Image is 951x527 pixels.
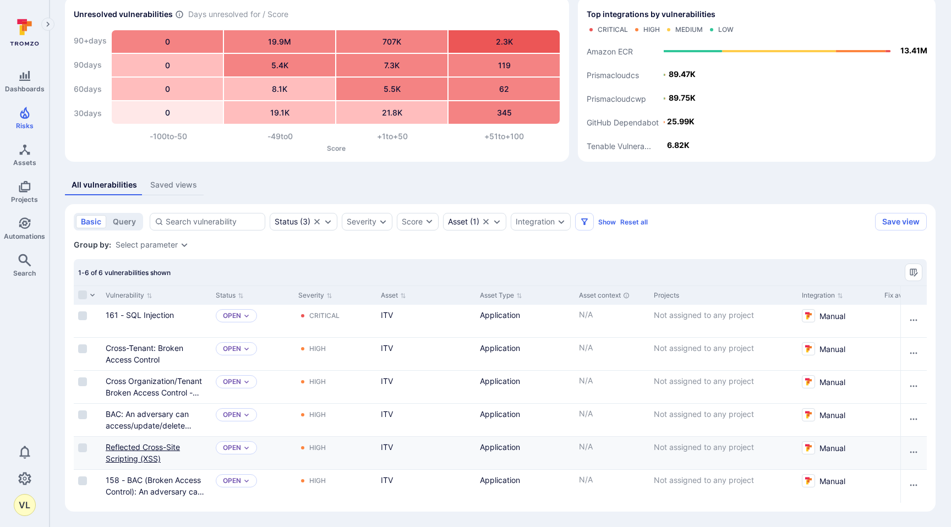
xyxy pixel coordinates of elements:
[880,305,928,337] div: Cell for Fix available
[223,377,241,386] p: Open
[336,30,447,53] div: 707K
[587,141,651,151] text: Tenable Vulnera...
[74,404,101,436] div: Cell for selection
[223,443,241,452] p: Open
[579,309,645,320] p: N/A
[449,78,560,100] div: 62
[347,217,376,226] div: Severity
[74,54,107,76] div: 90 days
[101,470,211,503] div: Cell for Vulnerability
[880,404,928,436] div: Cell for Fix available
[649,371,797,403] div: Cell for Projects
[669,93,696,102] text: 89.75K
[224,30,335,53] div: 19.9M
[643,25,660,34] div: High
[381,376,393,386] a: ITV
[294,338,376,370] div: Cell for Severity
[223,344,241,353] button: Open
[480,291,522,300] button: Sort by Asset Type
[211,371,294,403] div: Cell for Status
[294,404,376,436] div: Cell for Severity
[575,338,649,370] div: Cell for Asset context
[243,477,250,484] button: Expand dropdown
[243,411,250,418] button: Expand dropdown
[108,215,141,228] button: query
[475,470,575,503] div: Cell for Asset Type
[475,404,575,436] div: Cell for Asset Type
[112,144,560,152] p: Score
[216,291,244,300] button: Sort by Status
[448,217,479,226] div: ( 1 )
[243,378,250,385] button: Expand dropdown
[587,94,646,103] text: Prismacloudcwp
[669,69,696,79] text: 89.47K
[575,371,649,403] div: Cell for Asset context
[44,20,52,29] i: Expand navigation menu
[579,290,645,300] div: Asset context
[475,305,575,337] div: Cell for Asset Type
[336,78,447,100] div: 5.5K
[575,470,649,503] div: Cell for Asset context
[880,338,928,370] div: Cell for Fix available
[587,118,659,127] text: GitHub Dependabot
[381,291,406,300] button: Sort by Asset
[397,213,439,230] button: Score
[797,404,880,436] div: Cell for Integration
[819,474,845,487] span: Manual
[78,344,87,353] span: Select row
[797,338,880,370] div: Cell for Integration
[381,409,393,419] a: ITV
[667,140,690,150] text: 6.82K
[294,470,376,503] div: Cell for Severity
[116,240,178,249] div: Select parameter
[211,470,294,503] div: Cell for Status
[654,376,754,386] span: Not assigned to any project
[78,476,87,485] span: Select row
[579,408,645,419] p: N/A
[74,470,101,503] div: Cell for selection
[718,25,734,34] div: Low
[516,217,555,226] button: Integration
[309,344,326,353] div: High
[294,305,376,337] div: Cell for Severity
[14,494,36,516] div: Varun Lokesh S
[905,410,922,428] button: Row actions menu
[675,25,703,34] div: Medium
[211,404,294,436] div: Cell for Status
[493,217,501,226] button: Expand dropdown
[900,404,927,436] div: Cell for
[74,239,111,250] span: Group by:
[180,240,189,249] button: Expand dropdown
[13,158,36,167] span: Assets
[449,101,560,124] div: 345
[223,410,241,419] p: Open
[223,476,241,485] p: Open
[106,376,202,420] a: Cross Organization/Tenant Broken Access Control - Private Mapping Configuration
[313,217,321,226] button: Clear selection
[480,342,570,354] div: Application
[78,268,171,277] span: 1-6 of 6 vulnerabilities shown
[243,312,250,319] button: Expand dropdown
[78,311,87,320] span: Select row
[480,441,570,453] div: Application
[74,102,107,124] div: 30 days
[880,470,928,503] div: Cell for Fix available
[224,78,335,100] div: 8.1K
[819,375,845,388] span: Manual
[275,217,298,226] div: Status
[475,437,575,469] div: Cell for Asset Type
[76,215,106,228] button: basic
[224,101,335,124] div: 19.1K
[101,371,211,403] div: Cell for Vulnerability
[654,290,793,300] div: Projects
[72,179,137,190] div: All vulnerabilities
[480,408,570,420] div: Application
[376,371,475,403] div: Cell for Asset
[101,404,211,436] div: Cell for Vulnerability
[649,437,797,469] div: Cell for Projects
[575,213,594,230] button: Filters
[74,437,101,469] div: Cell for selection
[654,343,754,353] span: Not assigned to any project
[376,338,475,370] div: Cell for Asset
[381,343,393,353] a: ITV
